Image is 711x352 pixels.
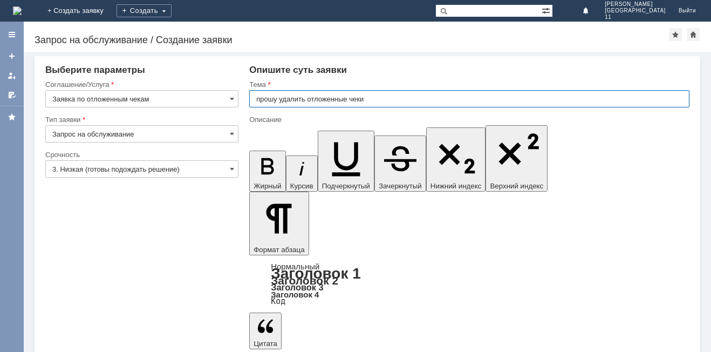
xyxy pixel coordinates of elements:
a: Создать заявку [3,48,20,65]
a: Заголовок 1 [271,265,361,282]
button: Цитата [249,313,282,349]
span: [PERSON_NAME] [605,1,666,8]
span: Зачеркнутый [379,182,422,190]
div: Соглашение/Услуга [45,81,236,88]
div: Срочность [45,151,236,158]
button: Курсив [286,155,318,192]
span: Выберите параметры [45,65,145,75]
button: Нижний индекс [426,127,486,192]
span: Цитата [254,340,277,348]
a: Заголовок 3 [271,282,323,292]
div: Создать [117,4,172,17]
a: Заголовок 2 [271,274,338,287]
button: Зачеркнутый [374,136,426,192]
div: Добавить в избранное [669,28,682,41]
img: logo [13,6,22,15]
span: Формат абзаца [254,246,304,254]
span: [GEOGRAPHIC_DATA] [605,8,666,14]
div: Запрос на обслуживание / Создание заявки [35,35,669,45]
span: Расширенный поиск [542,5,552,15]
div: Описание [249,116,687,123]
span: Опишите суть заявки [249,65,347,75]
div: Тип заявки [45,116,236,123]
button: Формат абзаца [249,192,309,255]
span: Верхний индекс [490,182,543,190]
a: Мои заявки [3,67,20,84]
div: Тема [249,81,687,88]
a: Заголовок 4 [271,290,319,299]
span: Жирный [254,182,282,190]
span: Нижний индекс [430,182,482,190]
button: Жирный [249,151,286,192]
a: Мои согласования [3,86,20,104]
a: Нормальный [271,262,319,271]
span: Курсив [290,182,313,190]
button: Подчеркнутый [318,131,374,192]
a: Перейти на домашнюю страницу [13,6,22,15]
a: Код [271,296,285,306]
div: Сделать домашней страницей [687,28,700,41]
span: 11 [605,14,666,21]
button: Верхний индекс [486,125,548,192]
span: Подчеркнутый [322,182,370,190]
div: Формат абзаца [249,263,689,305]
